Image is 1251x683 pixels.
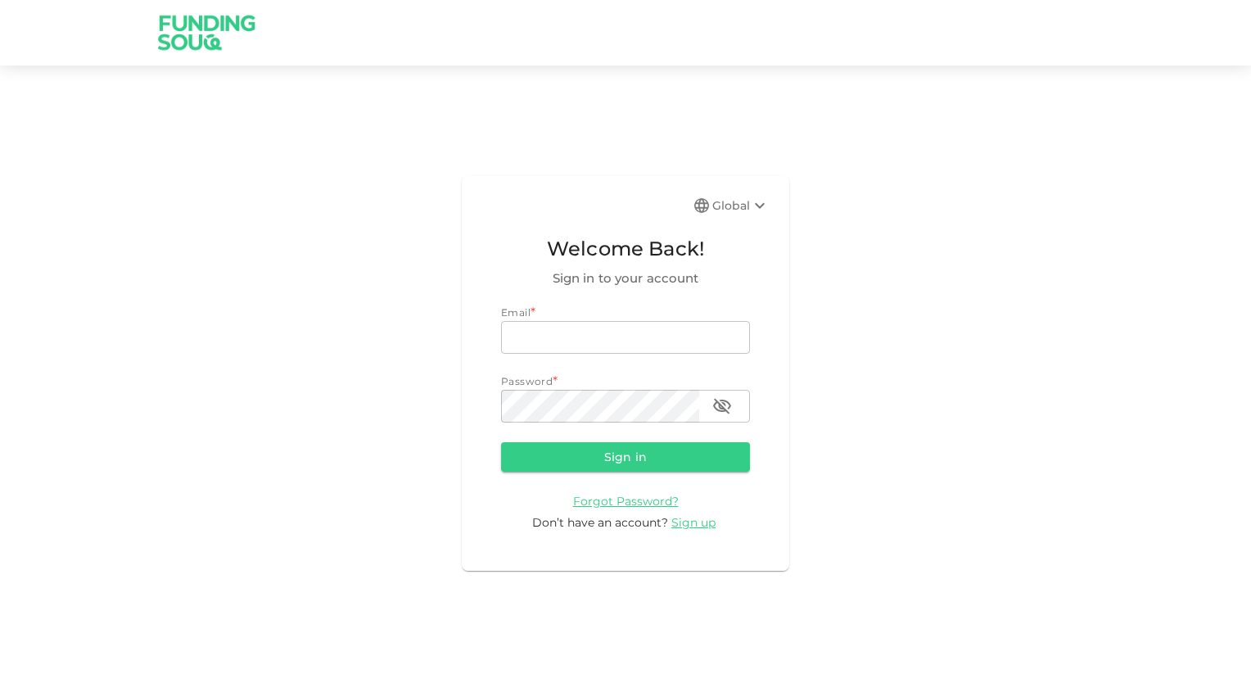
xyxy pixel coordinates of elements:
a: Forgot Password? [573,493,679,509]
span: Password [501,375,553,387]
span: Welcome Back! [501,233,750,265]
span: Forgot Password? [573,494,679,509]
span: Don’t have an account? [532,515,668,530]
button: Sign in [501,442,750,472]
span: Sign in to your account [501,269,750,288]
span: Sign up [671,515,716,530]
div: Global [712,196,770,215]
input: password [501,390,699,423]
span: Email [501,306,531,319]
input: email [501,321,750,354]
